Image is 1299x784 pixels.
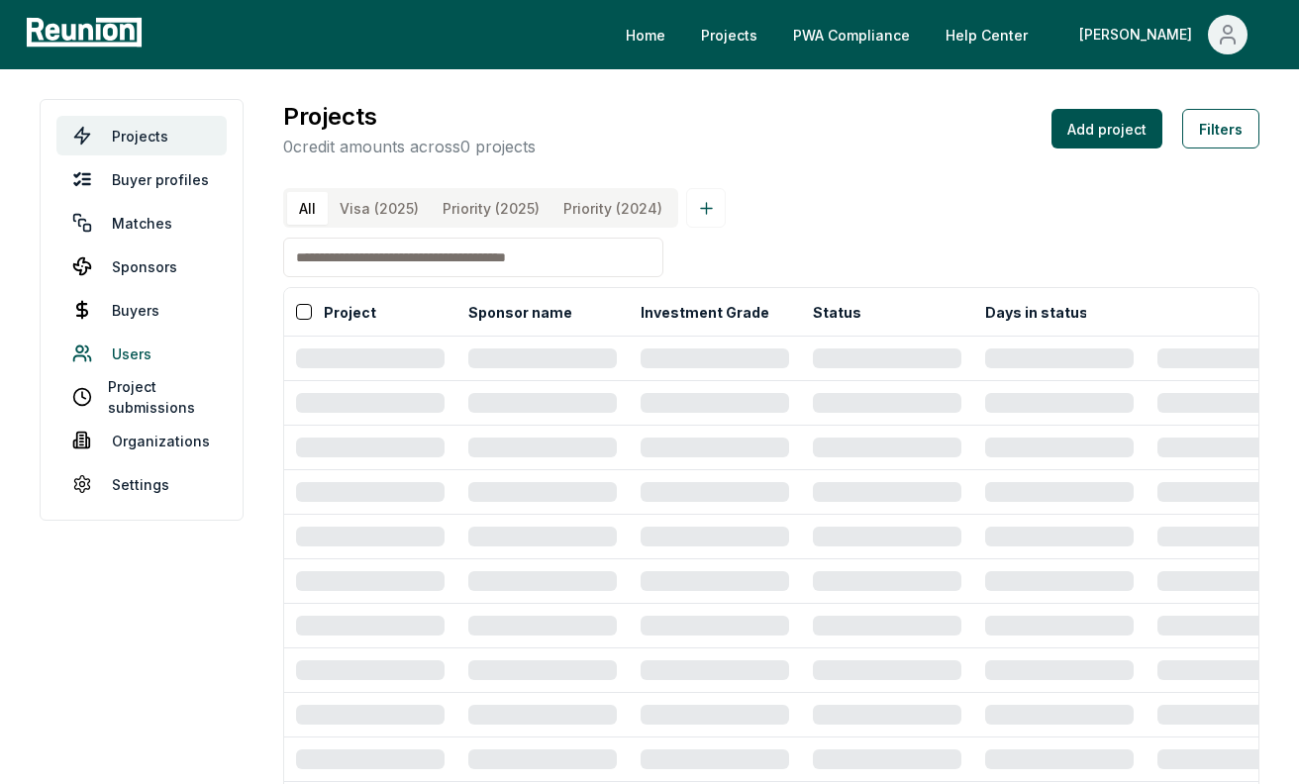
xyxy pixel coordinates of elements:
a: Help Center [930,15,1044,54]
button: Visa (2025) [328,192,431,225]
a: Project submissions [56,377,227,417]
a: Settings [56,464,227,504]
nav: Main [610,15,1279,54]
button: Priority (2025) [431,192,551,225]
button: Add project [1051,109,1162,148]
button: Status [809,292,865,332]
button: [PERSON_NAME] [1063,15,1263,54]
a: Buyer profiles [56,159,227,199]
a: Organizations [56,421,227,460]
a: Buyers [56,290,227,330]
p: 0 credit amounts across 0 projects [283,135,536,158]
button: Investment Grade [637,292,773,332]
div: [PERSON_NAME] [1079,15,1200,54]
button: Filters [1182,109,1259,148]
button: Priority (2024) [551,192,674,225]
a: PWA Compliance [777,15,926,54]
a: Matches [56,203,227,243]
a: Projects [685,15,773,54]
button: Sponsor name [464,292,576,332]
a: Projects [56,116,227,155]
button: All [287,192,328,225]
a: Sponsors [56,246,227,286]
button: Days in status [981,292,1092,332]
a: Home [610,15,681,54]
button: Project [320,292,380,332]
a: Users [56,334,227,373]
h3: Projects [283,99,536,135]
